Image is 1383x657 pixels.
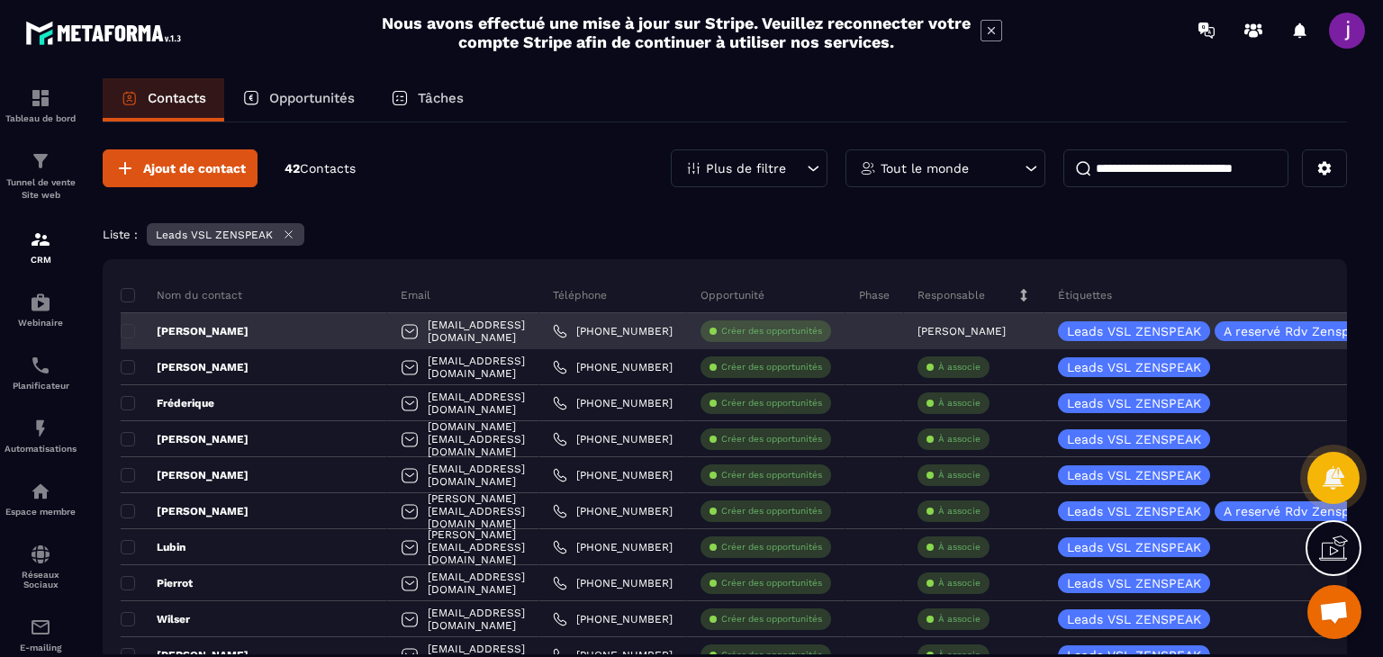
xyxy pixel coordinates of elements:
a: automationsautomationsAutomatisations [5,404,77,467]
div: Ouvrir le chat [1307,585,1361,639]
p: À associe [938,541,981,553]
a: [PHONE_NUMBER] [553,396,673,410]
img: formation [30,229,51,250]
button: Ajout de contact [103,149,258,187]
p: Réseaux Sociaux [5,570,77,589]
p: À associe [938,361,981,373]
p: Opportunité [701,288,764,302]
p: À associe [938,397,981,409]
p: Webinaire [5,318,77,328]
p: [PERSON_NAME] [121,468,249,482]
img: logo [25,16,187,49]
p: À associe [938,577,981,589]
p: Espace membre [5,507,77,517]
p: 42 [285,160,356,177]
p: Liste : [103,228,138,241]
p: [PERSON_NAME] [917,325,1006,337]
p: Contacts [148,90,206,106]
span: Ajout de contact [143,159,246,177]
p: Leads VSL ZENSPEAK [1067,577,1201,589]
p: Leads VSL ZENSPEAK [1067,541,1201,553]
span: Contacts [300,161,356,175]
p: À associe [938,469,981,481]
p: [PERSON_NAME] [121,504,249,518]
p: Opportunités [269,90,355,106]
a: [PHONE_NUMBER] [553,468,673,482]
p: Leads VSL ZENSPEAK [1067,469,1201,481]
p: Étiquettes [1058,288,1112,302]
p: Leads VSL ZENSPEAK [1067,433,1201,445]
a: formationformationTunnel de vente Site web [5,137,77,215]
p: Responsable [917,288,985,302]
a: Tâches [373,78,482,121]
p: Créer des opportunités [721,325,822,337]
img: automations [30,481,51,502]
p: Créer des opportunités [721,505,822,517]
p: Leads VSL ZENSPEAK [1067,361,1201,373]
a: automationsautomationsWebinaire [5,278,77,341]
p: Tâches [418,90,464,106]
p: Tableau de bord [5,113,77,123]
p: Automatisations [5,444,77,454]
h2: Nous avons effectué une mise à jour sur Stripe. Veuillez reconnecter votre compte Stripe afin de ... [381,13,972,51]
p: [PERSON_NAME] [121,324,249,338]
a: schedulerschedulerPlanificateur [5,341,77,404]
p: [PERSON_NAME] [121,432,249,446]
a: [PHONE_NUMBER] [553,540,673,554]
p: Créer des opportunités [721,541,822,553]
img: scheduler [30,355,51,376]
p: [PERSON_NAME] [121,360,249,374]
a: [PHONE_NUMBER] [553,360,673,374]
a: automationsautomationsEspace membre [5,467,77,530]
p: Leads VSL ZENSPEAK [156,229,273,241]
a: formationformationCRM [5,215,77,278]
p: CRM [5,255,77,265]
p: Pierrot [121,576,193,590]
p: Wilser [121,612,190,626]
p: À associe [938,613,981,625]
img: formation [30,87,51,109]
p: Leads VSL ZENSPEAK [1067,397,1201,409]
p: Téléphone [553,288,607,302]
p: À associe [938,433,981,445]
p: Créer des opportunités [721,613,822,625]
a: Contacts [103,78,224,121]
a: Opportunités [224,78,373,121]
a: [PHONE_NUMBER] [553,504,673,518]
p: A reservé Rdv Zenspeak [1224,325,1371,337]
a: [PHONE_NUMBER] [553,612,673,626]
img: social-network [30,544,51,565]
p: A reservé Rdv Zenspeak [1224,505,1371,517]
p: Créer des opportunités [721,397,822,409]
p: Leads VSL ZENSPEAK [1067,505,1201,517]
img: email [30,616,51,638]
p: Tout le monde [881,162,969,175]
p: Créer des opportunités [721,361,822,373]
a: [PHONE_NUMBER] [553,432,673,446]
p: Leads VSL ZENSPEAK [1067,613,1201,625]
p: Leads VSL ZENSPEAK [1067,325,1201,337]
img: automations [30,418,51,439]
a: [PHONE_NUMBER] [553,324,673,338]
p: Phase [859,288,890,302]
img: automations [30,292,51,313]
img: formation [30,150,51,172]
p: E-mailing [5,643,77,652]
a: [PHONE_NUMBER] [553,576,673,590]
p: Créer des opportunités [721,433,822,445]
p: Tunnel de vente Site web [5,176,77,202]
p: Créer des opportunités [721,577,822,589]
a: social-networksocial-networkRéseaux Sociaux [5,530,77,603]
p: Email [401,288,430,302]
p: À associe [938,505,981,517]
p: Planificateur [5,381,77,391]
p: Fréderique [121,396,214,410]
p: Créer des opportunités [721,469,822,481]
p: Plus de filtre [706,162,786,175]
p: Nom du contact [121,288,242,302]
a: formationformationTableau de bord [5,74,77,137]
p: Lubin [121,540,185,554]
